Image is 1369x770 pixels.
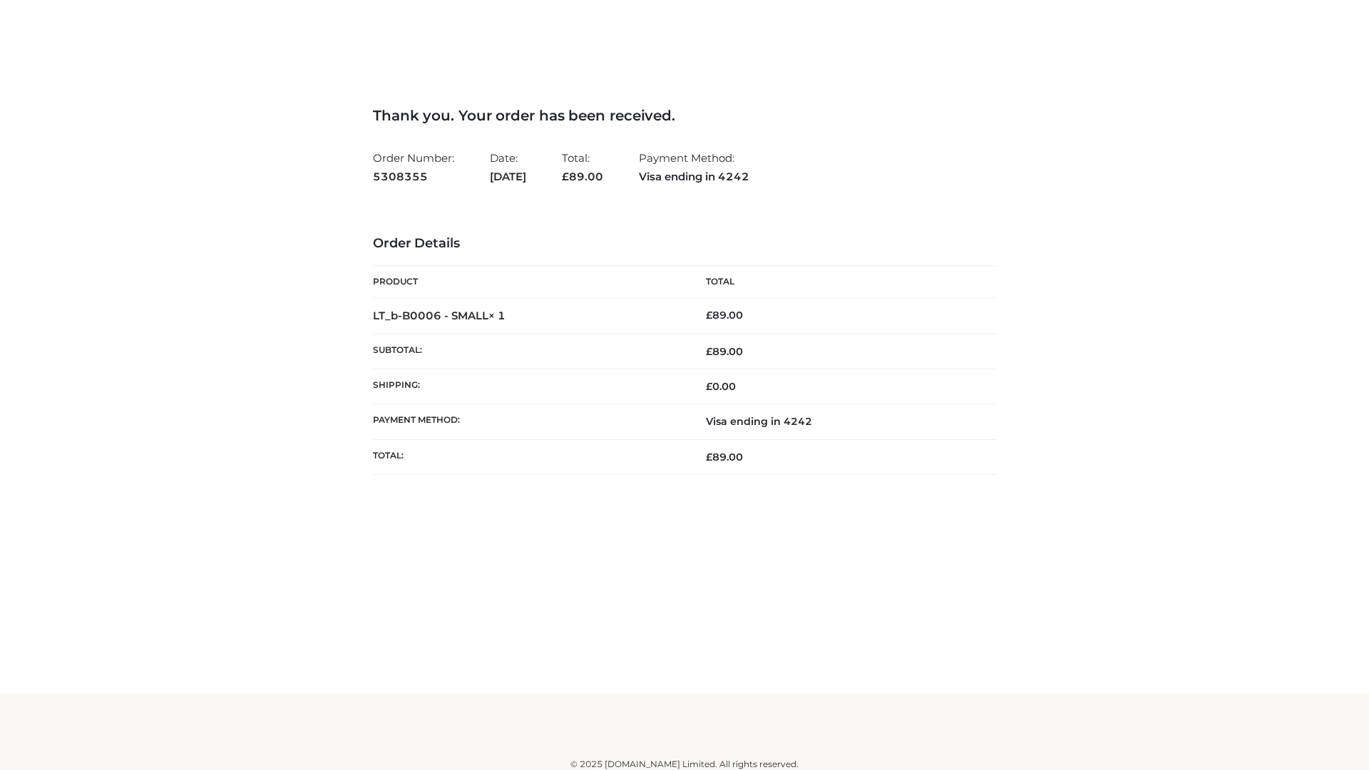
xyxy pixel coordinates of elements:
span: £ [562,170,569,183]
li: Total: [562,145,603,189]
th: Total [684,266,996,298]
li: Payment Method: [639,145,749,189]
th: Shipping: [373,369,684,404]
span: 89.00 [706,451,743,463]
h3: Thank you. Your order has been received. [373,107,996,124]
span: £ [706,380,712,393]
li: Order Number: [373,145,454,189]
li: Date: [490,145,526,189]
span: £ [706,309,712,322]
span: 89.00 [562,170,603,183]
strong: [DATE] [490,168,526,186]
strong: Visa ending in 4242 [639,168,749,186]
th: Payment method: [373,404,684,439]
h3: Order Details [373,236,996,252]
th: Subtotal: [373,334,684,369]
span: £ [706,451,712,463]
bdi: 89.00 [706,309,743,322]
th: Total: [373,439,684,474]
span: £ [706,345,712,358]
strong: 5308355 [373,168,454,186]
span: 89.00 [706,345,743,358]
th: Product [373,266,684,298]
bdi: 0.00 [706,380,736,393]
td: Visa ending in 4242 [684,404,996,439]
strong: LT_b-B0006 - SMALL [373,309,506,322]
strong: × 1 [488,309,506,322]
